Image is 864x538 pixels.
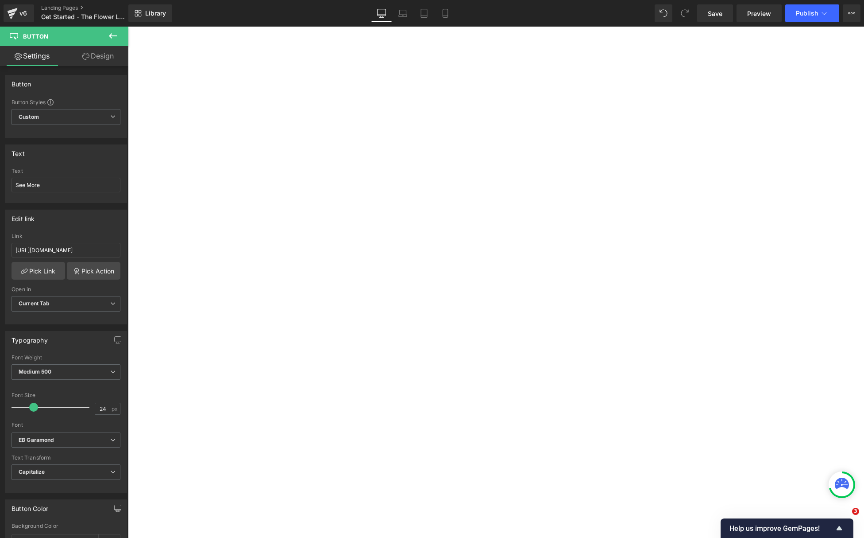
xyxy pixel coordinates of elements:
b: Current Tab [19,300,50,307]
a: Pick Link [12,262,65,280]
a: Tablet [413,4,435,22]
div: Edit link [12,210,35,222]
div: Text Transform [12,455,120,461]
span: Button [23,33,48,40]
button: Undo [655,4,672,22]
div: Font Size [12,392,120,398]
a: Laptop [392,4,413,22]
span: Help us improve GemPages! [729,524,834,533]
b: Capitalize [19,468,45,475]
span: 3 [852,508,859,515]
a: Landing Pages [41,4,143,12]
div: Button Color [12,500,48,512]
button: More [843,4,860,22]
div: Font [12,422,120,428]
span: px [112,406,119,412]
a: New Library [128,4,172,22]
span: Library [145,9,166,17]
span: Get Started - The Flower Letters [41,13,126,20]
div: Button [12,75,31,88]
div: Text [12,168,120,174]
div: Text [12,145,25,157]
b: Medium 500 [19,368,51,375]
a: v6 [4,4,34,22]
button: Show survey - Help us improve GemPages! [729,523,845,534]
iframe: Intercom live chat [834,508,855,529]
div: Button Styles [12,98,120,105]
span: Publish [796,10,818,17]
button: Redo [676,4,694,22]
button: Publish [785,4,839,22]
div: Open in [12,286,120,292]
a: Desktop [371,4,392,22]
div: Link [12,233,120,239]
i: EB Garamond [19,437,54,444]
b: Custom [19,113,39,121]
a: Design [66,46,130,66]
a: Preview [737,4,782,22]
div: Background Color [12,523,120,529]
a: Mobile [435,4,456,22]
div: v6 [18,8,29,19]
span: Preview [747,9,771,18]
div: Typography [12,331,48,344]
div: Font Weight [12,355,120,361]
span: Save [708,9,722,18]
input: https://your-shop.myshopify.com [12,243,120,257]
a: Pick Action [67,262,120,280]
